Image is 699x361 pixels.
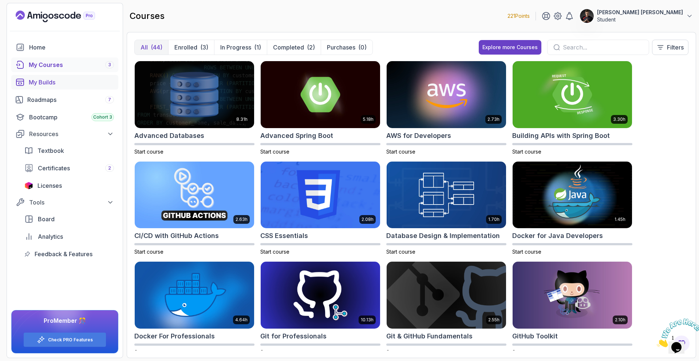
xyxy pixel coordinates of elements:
[220,43,251,52] p: In Progress
[260,249,289,255] span: Start course
[38,164,70,172] span: Certificates
[513,162,632,229] img: Docker for Java Developers card
[11,127,118,140] button: Resources
[35,250,92,258] span: Feedback & Features
[134,231,219,241] h2: CI/CD with GitHub Actions
[135,262,254,329] img: Docker For Professionals card
[387,61,506,128] img: AWS for Developers card
[260,131,333,141] h2: Advanced Spring Boot
[508,12,530,20] p: 221 Points
[512,231,603,241] h2: Docker for Java Developers
[174,43,197,52] p: Enrolled
[597,9,683,16] p: [PERSON_NAME] [PERSON_NAME]
[134,349,163,355] span: Start course
[20,161,118,175] a: certificates
[580,9,693,23] button: user profile image[PERSON_NAME] [PERSON_NAME]Student
[613,116,625,122] p: 3.30h
[108,165,111,171] span: 2
[134,249,163,255] span: Start course
[20,229,118,244] a: analytics
[235,317,248,323] p: 4.64h
[3,3,48,32] img: Chat attention grabber
[487,116,499,122] p: 2.73h
[3,3,6,9] span: 1
[27,95,114,104] div: Roadmaps
[386,231,500,241] h2: Database Design & Implementation
[512,349,541,355] span: Start course
[48,337,93,343] a: Check PRO Features
[260,231,308,241] h2: CSS Essentials
[135,61,254,128] img: Advanced Databases card
[261,262,380,329] img: Git for Professionals card
[512,131,610,141] h2: Building APIs with Spring Boot
[512,249,541,255] span: Start course
[38,215,55,223] span: Board
[11,110,118,124] a: bootcamp
[386,249,415,255] span: Start course
[29,198,114,207] div: Tools
[168,40,214,55] button: Enrolled(3)
[134,131,204,141] h2: Advanced Databases
[135,40,168,55] button: All(44)
[482,44,538,51] div: Explore more Courses
[307,43,315,52] div: (2)
[151,43,162,52] div: (44)
[488,317,499,323] p: 2.55h
[254,43,261,52] div: (1)
[29,60,114,69] div: My Courses
[11,40,118,55] a: home
[387,262,506,329] img: Git & GitHub Fundamentals card
[358,43,367,52] div: (0)
[261,162,380,229] img: CSS Essentials card
[267,40,321,55] button: Completed(2)
[11,57,118,72] a: courses
[20,212,118,226] a: board
[386,131,451,141] h2: AWS for Developers
[261,61,380,128] img: Advanced Spring Boot card
[615,317,625,323] p: 2.10h
[37,146,64,155] span: Textbook
[23,332,106,347] button: Check PRO Features
[652,40,688,55] button: Filters
[362,217,374,222] p: 2.08h
[134,148,163,155] span: Start course
[93,114,112,120] span: Cohort 3
[29,113,114,122] div: Bootcamp
[108,97,111,103] span: 7
[108,62,111,68] span: 3
[260,148,289,155] span: Start course
[479,40,541,55] button: Explore more Courses
[580,9,594,23] img: user profile image
[11,196,118,209] button: Tools
[386,331,473,341] h2: Git & GitHub Fundamentals
[386,148,415,155] span: Start course
[20,247,118,261] a: feedback
[29,78,114,87] div: My Builds
[214,40,267,55] button: In Progress(1)
[597,16,683,23] p: Student
[200,43,208,52] div: (3)
[37,181,62,190] span: Licenses
[236,116,248,122] p: 8.31h
[260,331,327,341] h2: Git for Professionals
[11,75,118,90] a: builds
[24,182,33,189] img: jetbrains icon
[321,40,372,55] button: Purchases(0)
[11,92,118,107] a: roadmaps
[667,43,684,52] p: Filters
[512,148,541,155] span: Start course
[363,116,374,122] p: 5.18h
[273,43,304,52] p: Completed
[20,143,118,158] a: textbook
[20,178,118,193] a: licenses
[141,43,148,52] p: All
[16,11,112,22] a: Landing page
[29,130,114,138] div: Resources
[563,43,643,52] input: Search...
[29,43,114,52] div: Home
[386,349,415,355] span: Start course
[135,162,254,229] img: CI/CD with GitHub Actions card
[615,217,625,222] p: 1.45h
